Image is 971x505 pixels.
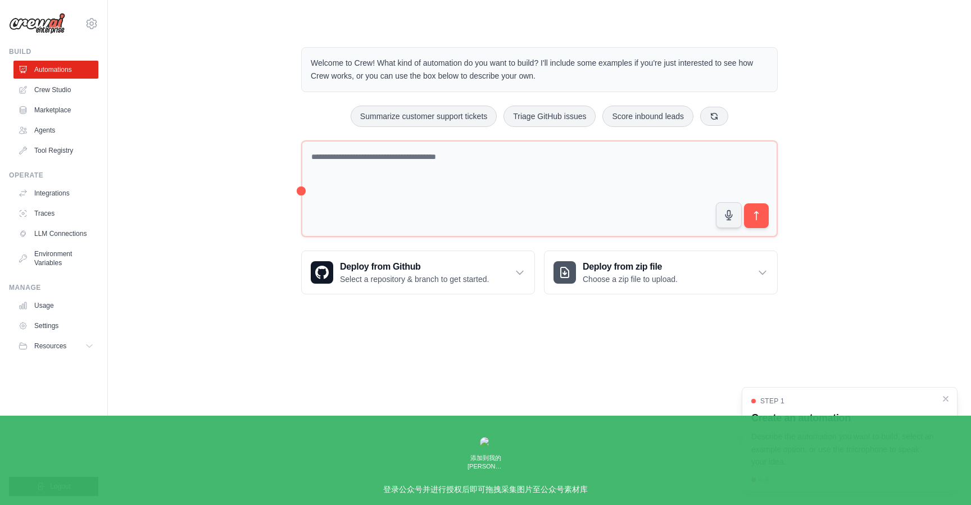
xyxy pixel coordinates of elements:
[583,260,678,274] h3: Deploy from zip file
[583,274,678,285] p: Choose a zip file to upload.
[13,142,98,160] a: Tool Registry
[340,260,489,274] h3: Deploy from Github
[13,101,98,119] a: Marketplace
[760,397,784,406] span: Step 1
[340,274,489,285] p: Select a repository & branch to get started.
[9,47,98,56] div: Build
[311,57,768,83] p: Welcome to Crew! What kind of automation do you want to build? I'll include some examples if you'...
[13,184,98,202] a: Integrations
[13,297,98,315] a: Usage
[503,106,596,127] button: Triage GitHub issues
[602,106,693,127] button: Score inbound leads
[13,337,98,355] button: Resources
[9,171,98,180] div: Operate
[13,317,98,335] a: Settings
[34,342,66,351] span: Resources
[9,13,65,34] img: Logo
[9,283,98,292] div: Manage
[13,245,98,272] a: Environment Variables
[13,61,98,79] a: Automations
[13,225,98,243] a: LLM Connections
[941,394,950,403] button: Close walkthrough
[351,106,497,127] button: Summarize customer support tickets
[13,204,98,222] a: Traces
[13,81,98,99] a: Crew Studio
[13,121,98,139] a: Agents
[751,410,934,426] h3: Create an automation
